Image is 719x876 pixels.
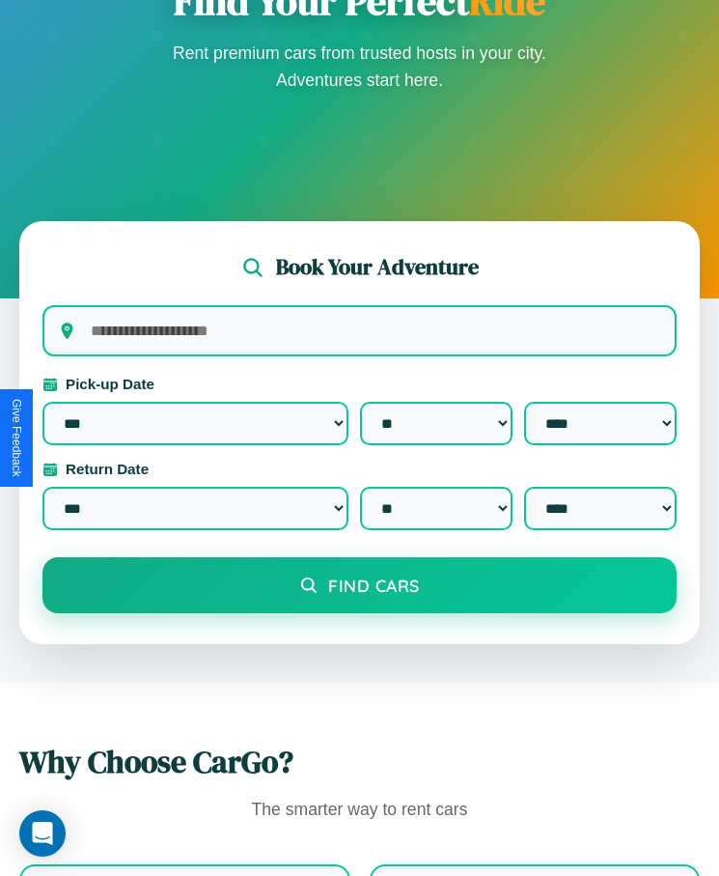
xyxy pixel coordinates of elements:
[19,795,700,826] p: The smarter way to rent cars
[19,810,66,857] div: Open Intercom Messenger
[167,40,553,94] p: Rent premium cars from trusted hosts in your city. Adventures start here.
[42,557,677,613] button: Find Cars
[19,741,700,783] h2: Why Choose CarGo?
[10,399,23,477] div: Give Feedback
[42,376,677,392] label: Pick-up Date
[276,252,479,282] h2: Book Your Adventure
[42,461,677,477] label: Return Date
